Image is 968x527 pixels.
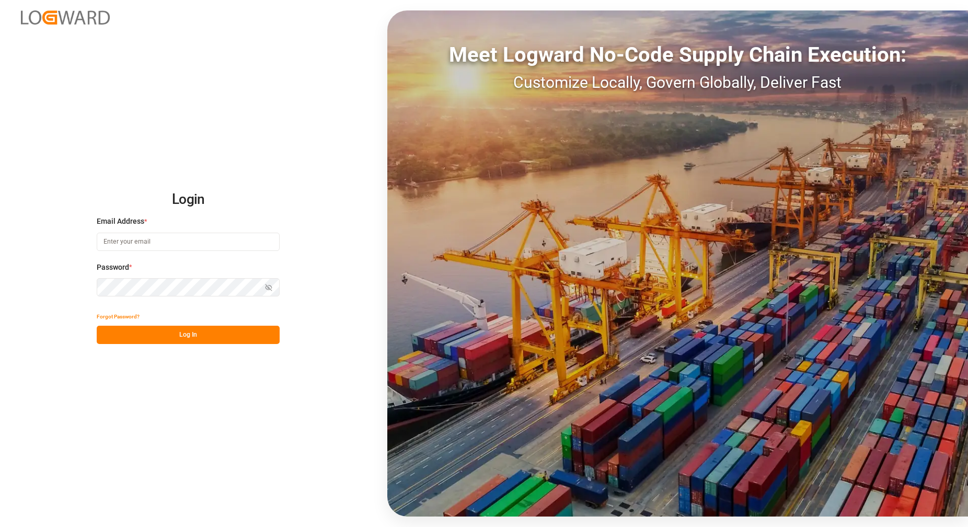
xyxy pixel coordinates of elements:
[387,39,968,71] div: Meet Logward No-Code Supply Chain Execution:
[97,216,144,227] span: Email Address
[387,71,968,94] div: Customize Locally, Govern Globally, Deliver Fast
[21,10,110,25] img: Logward_new_orange.png
[97,183,280,216] h2: Login
[97,262,129,273] span: Password
[97,307,140,326] button: Forgot Password?
[97,326,280,344] button: Log In
[97,233,280,251] input: Enter your email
